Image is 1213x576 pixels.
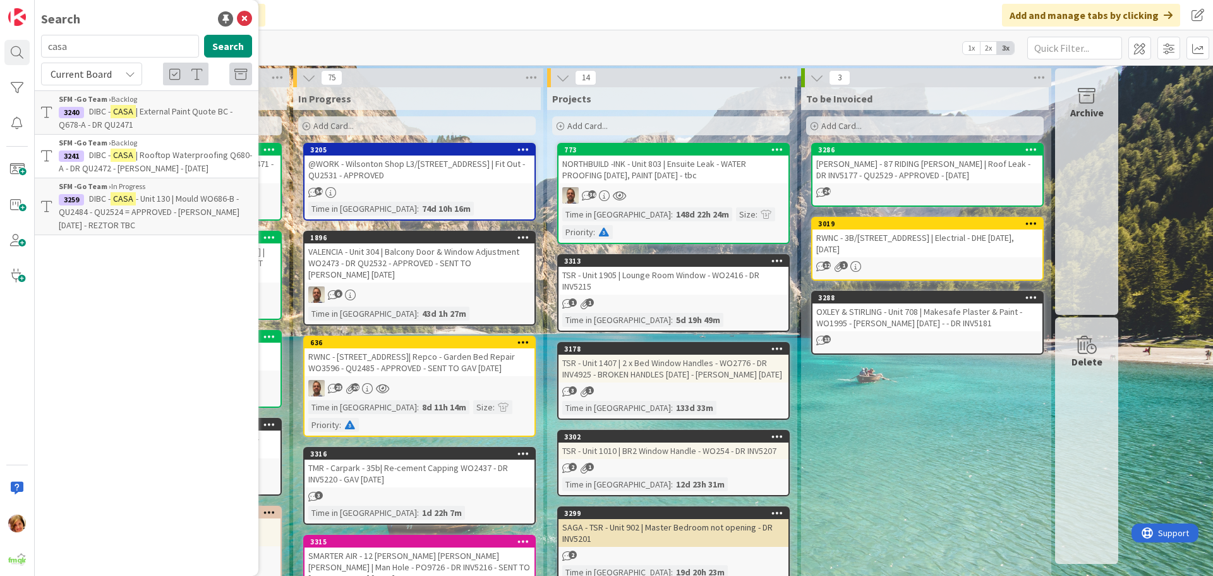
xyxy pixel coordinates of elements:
[812,144,1042,183] div: 3286[PERSON_NAME] - 87 RIDING [PERSON_NAME] | Roof Leak - DR INV5177 - QU2529 - APPROVED - [DATE]
[35,90,258,135] a: SFM -Go Team ›Backlog3240DIBC -CASA| External Paint Quote BC - Q678-A - DR QU2471
[310,450,534,458] div: 3316
[305,144,534,183] div: 3205@WORK - Wilsonton Shop L3/[STREET_ADDRESS] | Fit Out - QU2531 - APPROVED
[59,94,111,104] b: SFM -Go Team ›
[89,106,111,117] span: DIBC -
[59,94,252,105] div: Backlog
[111,149,136,162] mark: CASA
[8,550,26,568] img: avatar
[812,230,1042,257] div: RWNC - 3B/[STREET_ADDRESS] | Electrial - DHE [DATE], [DATE]
[1071,354,1102,369] div: Delete
[586,386,594,395] span: 1
[310,233,534,242] div: 1896
[41,35,199,58] input: Search for title...
[671,401,673,415] span: :
[35,135,258,178] a: SFM -Go Team ›Backlog3241DIBC -CASA| Rooftop Waterproofing Q680-A - DR QU2472 - [PERSON_NAME] - [...
[812,144,1042,156] div: 3286
[59,138,111,147] b: SFM -Go Team ›
[305,460,534,487] div: TMR - Carpark - 35b| Re-cement Capping WO2437 - DR INV5220 - GAV [DATE]
[305,286,534,303] div: SD
[812,218,1042,257] div: 3019RWNC - 3B/[STREET_ADDRESS] | Electrial - DHE [DATE], [DATE]
[35,178,258,235] a: SFM -Go Team ›In Progress3259DIBC -CASA- Unit 130 | Mould WO686-B - QU2484 - QU2524 = APPROVED - ...
[564,432,788,441] div: 3302
[558,431,788,459] div: 3302TSR - Unit 1010 | BR2 Window Handle - WO254 - DR INV5207
[303,143,536,221] a: 3205@WORK - Wilsonton Shop L3/[STREET_ADDRESS] | Fit Out - QU2531 - APPROVEDTime in [GEOGRAPHIC_D...
[419,400,469,414] div: 8d 11h 14m
[812,292,1042,303] div: 3288
[310,537,534,546] div: 3315
[558,267,788,295] div: TSR - Unit 1905 | Lounge Room Window - WO2416 - DR INV5215
[59,107,84,118] div: 3240
[305,144,534,156] div: 3205
[569,298,577,307] span: 1
[310,338,534,347] div: 636
[588,190,596,199] span: 36
[756,207,757,221] span: :
[303,447,536,525] a: 3316TMR - Carpark - 35b| Re-cement Capping WO2437 - DR INV5220 - GAV [DATE]Time in [GEOGRAPHIC_DA...
[671,313,673,327] span: :
[59,150,84,162] div: 3241
[562,313,671,327] div: Time in [GEOGRAPHIC_DATA]
[339,418,341,432] span: :
[673,207,732,221] div: 148d 22h 24m
[586,463,594,471] span: 1
[736,207,756,221] div: Size
[829,70,850,85] span: 3
[564,257,788,266] div: 3313
[59,181,252,192] div: In Progress
[298,92,351,105] span: In Progress
[562,225,593,239] div: Priority
[305,380,534,396] div: SD
[305,156,534,183] div: @WORK - Wilsonton Shop L3/[STREET_ADDRESS] | Fit Out - QU2531 - APPROVED
[27,2,57,17] span: Support
[558,508,788,519] div: 3299
[59,194,84,205] div: 3259
[980,42,997,54] span: 2x
[308,418,339,432] div: Priority
[812,292,1042,331] div: 3288OXLEY & STIRLING - Unit 708 | Makesafe Plaster & Paint - WO1995 - [PERSON_NAME] [DATE] - - DR...
[593,225,595,239] span: :
[812,218,1042,230] div: 3019
[558,343,788,383] div: 3178TSR - Unit 1407 | 2 x Bed Window Handles - WO2776 - DR INV4925 - BROKEN HANDLES [DATE] - [PER...
[818,219,1042,228] div: 3019
[417,307,419,321] span: :
[89,193,111,204] span: DIBC -
[419,307,469,321] div: 43d 1h 27m
[552,92,591,105] span: Projects
[315,187,323,195] span: 54
[305,337,534,348] div: 636
[562,401,671,415] div: Time in [GEOGRAPHIC_DATA]
[671,207,673,221] span: :
[334,383,342,391] span: 23
[51,68,112,80] span: Current Board
[564,145,788,154] div: 773
[89,149,111,161] span: DIBC -
[558,443,788,459] div: TSR - Unit 1010 | BR2 Window Handle - WO254 - DR INV5207
[473,400,493,414] div: Size
[671,477,673,491] span: :
[569,386,577,395] span: 3
[673,313,723,327] div: 5d 19h 49m
[59,193,239,231] span: - Unit 130 | Mould WO686-B - QU2484 - QU2524 = APPROVED - [PERSON_NAME] [DATE] - REZTOR TBC
[673,401,716,415] div: 133d 33m
[303,231,536,326] a: 1896VALENCIA - Unit 304 | Balcony Door & Window Adjustment WO2473 - DR QU2532 - APPROVED - SENT T...
[305,337,534,376] div: 636RWNC - [STREET_ADDRESS]| Repco - Garden Bed Repair WO3596 - QU2485 - APPROVED - SENT TO GAV [D...
[1070,105,1104,120] div: Archive
[558,156,788,183] div: NORTHBUILD -INK - Unit 803 | Ensuite Leak - WATER PROOFING [DATE], PAINT [DATE] - tbc
[305,448,534,487] div: 3316TMR - Carpark - 35b| Re-cement Capping WO2437 - DR INV5220 - GAV [DATE]
[308,307,417,321] div: Time in [GEOGRAPHIC_DATA]
[305,243,534,283] div: VALENCIA - Unit 304 | Balcony Door & Window Adjustment WO2473 - DR QU2532 - APPROVED - SENT TO [P...
[351,383,359,391] span: 20
[840,261,848,269] span: 1
[334,290,342,298] span: 6
[305,536,534,548] div: 3315
[575,70,596,85] span: 14
[59,106,232,130] span: | External Paint Quote BC - Q678-A - DR QU2471
[811,217,1044,281] a: 3019RWNC - 3B/[STREET_ADDRESS] | Electrial - DHE [DATE], [DATE]
[823,335,831,343] span: 13
[310,145,534,154] div: 3205
[558,343,788,355] div: 3178
[417,400,419,414] span: :
[308,400,417,414] div: Time in [GEOGRAPHIC_DATA]
[308,380,325,396] img: SD
[564,509,788,518] div: 3299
